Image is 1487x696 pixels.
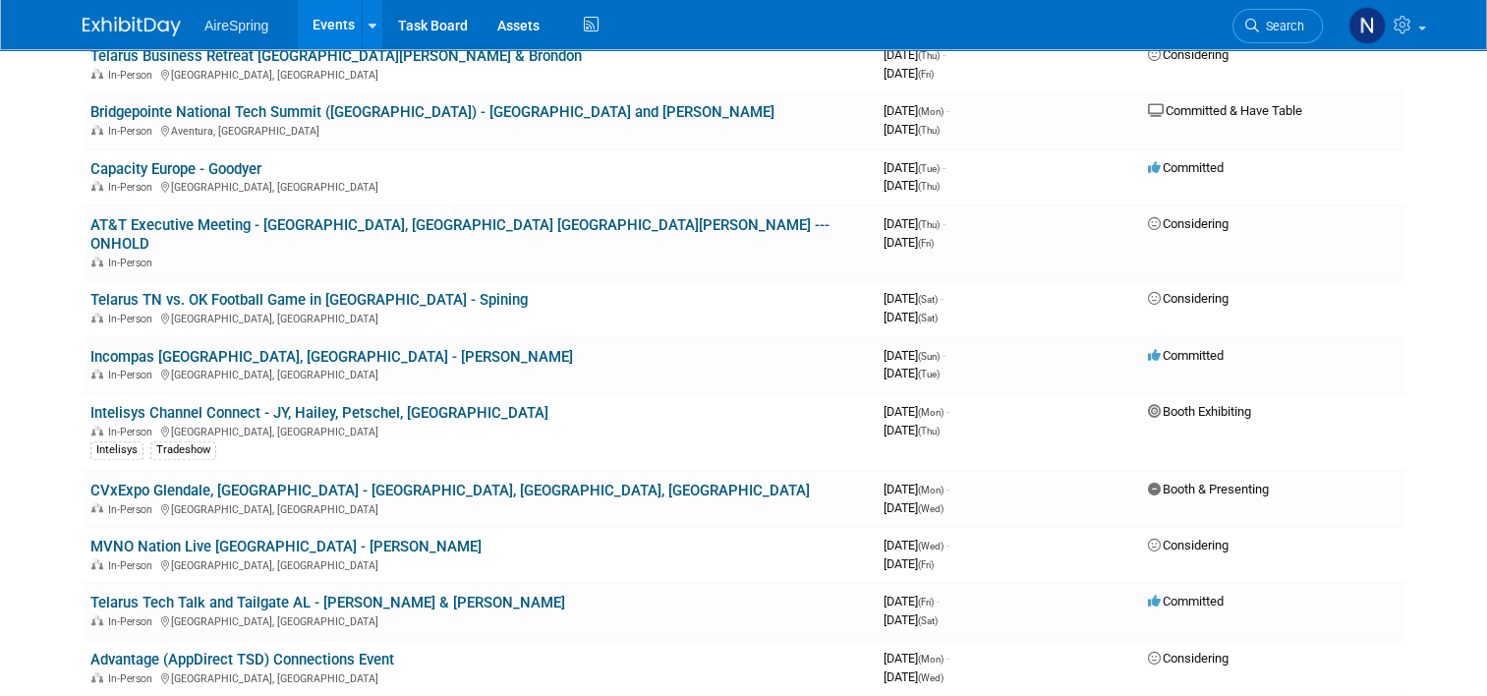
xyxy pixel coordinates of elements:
div: [GEOGRAPHIC_DATA], [GEOGRAPHIC_DATA] [90,669,868,685]
span: (Wed) [918,672,944,683]
span: - [946,651,949,666]
span: - [943,47,945,62]
img: In-Person Event [91,257,103,266]
span: In-Person [108,503,158,516]
span: (Mon) [918,654,944,665]
img: In-Person Event [91,125,103,135]
div: [GEOGRAPHIC_DATA], [GEOGRAPHIC_DATA] [90,500,868,516]
span: - [937,594,940,609]
span: Considering [1148,216,1229,231]
a: Telarus Business Retreat [GEOGRAPHIC_DATA][PERSON_NAME] & Brondon [90,47,582,65]
span: (Sat) [918,313,938,323]
span: Considering [1148,291,1229,306]
img: In-Person Event [91,426,103,435]
span: Search [1259,19,1304,33]
div: [GEOGRAPHIC_DATA], [GEOGRAPHIC_DATA] [90,66,868,82]
span: Committed [1148,594,1224,609]
span: (Thu) [918,181,940,192]
span: In-Person [108,426,158,438]
span: [DATE] [884,310,938,324]
a: Incompas [GEOGRAPHIC_DATA], [GEOGRAPHIC_DATA] - [PERSON_NAME] [90,348,573,366]
a: Telarus TN vs. OK Football Game in [GEOGRAPHIC_DATA] - Spining [90,291,528,309]
a: AT&T Executive Meeting - [GEOGRAPHIC_DATA], [GEOGRAPHIC_DATA] [GEOGRAPHIC_DATA][PERSON_NAME] --- ... [90,216,829,253]
span: (Fri) [918,559,934,570]
div: [GEOGRAPHIC_DATA], [GEOGRAPHIC_DATA] [90,178,868,194]
span: [DATE] [884,178,940,193]
span: Considering [1148,47,1229,62]
span: (Sat) [918,294,938,305]
div: [GEOGRAPHIC_DATA], [GEOGRAPHIC_DATA] [90,612,868,628]
img: In-Person Event [91,69,103,79]
a: Search [1232,9,1323,43]
span: In-Person [108,672,158,685]
img: In-Person Event [91,672,103,682]
span: (Tue) [918,163,940,174]
img: In-Person Event [91,615,103,625]
span: [DATE] [884,160,945,175]
a: Bridgepointe National Tech Summit ([GEOGRAPHIC_DATA]) - [GEOGRAPHIC_DATA] and [PERSON_NAME] [90,103,774,121]
a: Telarus Tech Talk and Tailgate AL - [PERSON_NAME] & [PERSON_NAME] [90,594,565,611]
span: (Fri) [918,597,934,608]
img: In-Person Event [91,181,103,191]
span: Considering [1148,538,1229,552]
span: (Mon) [918,485,944,495]
span: Committed & Have Table [1148,103,1302,118]
span: (Thu) [918,219,940,230]
img: ExhibitDay [83,17,181,36]
span: (Sat) [918,615,938,626]
span: (Mon) [918,106,944,117]
span: AireSpring [204,18,268,33]
span: (Thu) [918,50,940,61]
span: (Wed) [918,541,944,551]
a: CVxExpo Glendale, [GEOGRAPHIC_DATA] - [GEOGRAPHIC_DATA], [GEOGRAPHIC_DATA], [GEOGRAPHIC_DATA] [90,482,810,499]
span: In-Person [108,257,158,269]
img: In-Person Event [91,369,103,378]
span: [DATE] [884,216,945,231]
a: Advantage (AppDirect TSD) Connections Event [90,651,394,668]
span: (Mon) [918,407,944,418]
span: - [946,404,949,419]
span: - [943,216,945,231]
span: [DATE] [884,366,940,380]
span: Booth & Presenting [1148,482,1269,496]
span: - [946,482,949,496]
span: In-Person [108,181,158,194]
span: [DATE] [884,482,949,496]
span: [DATE] [884,66,934,81]
div: Intelisys [90,441,143,459]
span: [DATE] [884,291,944,306]
div: Aventura, [GEOGRAPHIC_DATA] [90,122,868,138]
div: Tradeshow [150,441,216,459]
span: [DATE] [884,122,940,137]
span: - [946,103,949,118]
span: Booth Exhibiting [1148,404,1251,419]
div: [GEOGRAPHIC_DATA], [GEOGRAPHIC_DATA] [90,366,868,381]
span: [DATE] [884,423,940,437]
span: [DATE] [884,612,938,627]
span: (Thu) [918,125,940,136]
span: [DATE] [884,538,949,552]
span: (Fri) [918,69,934,80]
span: [DATE] [884,103,949,118]
span: In-Person [108,313,158,325]
span: [DATE] [884,348,945,363]
span: (Tue) [918,369,940,379]
span: [DATE] [884,594,940,609]
div: [GEOGRAPHIC_DATA], [GEOGRAPHIC_DATA] [90,556,868,572]
span: [DATE] [884,500,944,515]
span: In-Person [108,559,158,572]
span: In-Person [108,125,158,138]
span: [DATE] [884,651,949,666]
span: - [943,160,945,175]
span: [DATE] [884,404,949,419]
span: In-Person [108,615,158,628]
span: Committed [1148,160,1224,175]
span: - [943,348,945,363]
a: Capacity Europe - Goodyer [90,160,261,178]
div: [GEOGRAPHIC_DATA], [GEOGRAPHIC_DATA] [90,310,868,325]
span: (Wed) [918,503,944,514]
span: In-Person [108,369,158,381]
span: In-Person [108,69,158,82]
img: In-Person Event [91,313,103,322]
img: In-Person Event [91,503,103,513]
